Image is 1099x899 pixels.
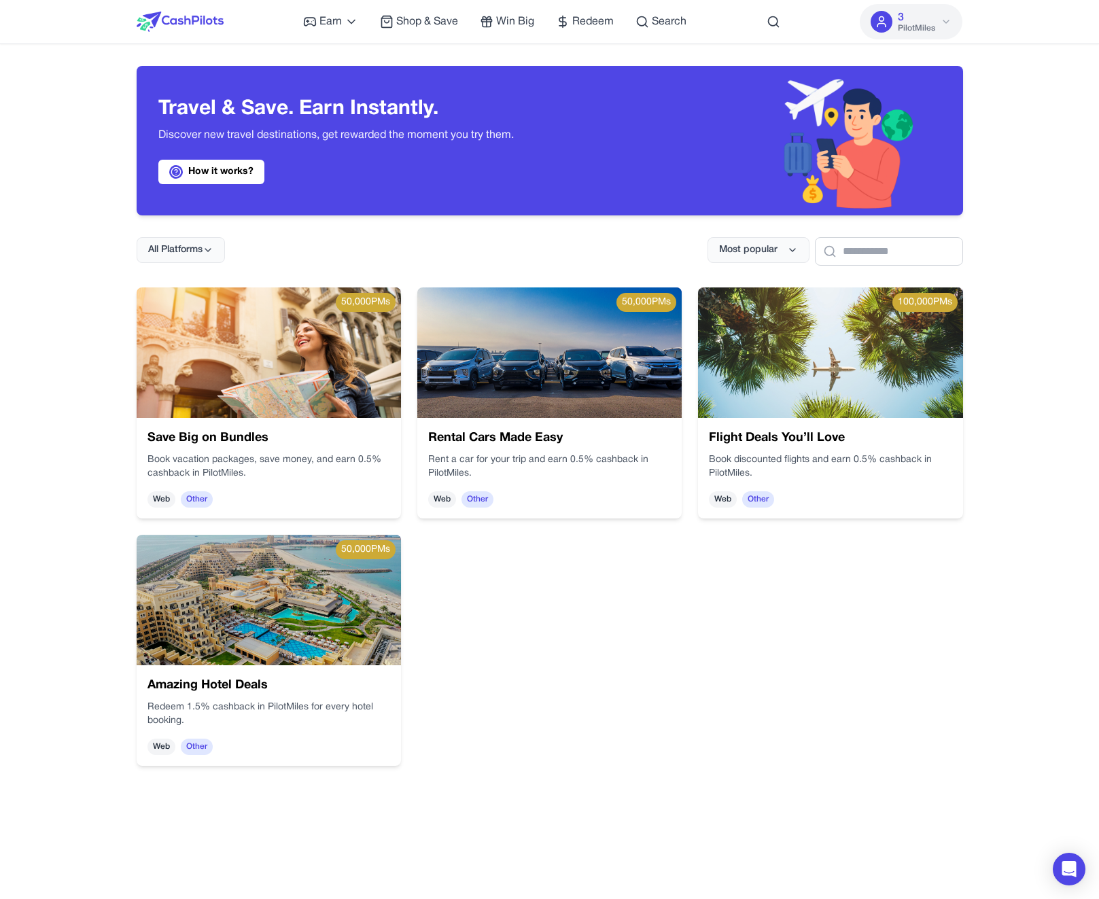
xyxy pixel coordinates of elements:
[709,491,737,508] span: Web
[181,739,213,755] span: Other
[635,14,686,30] a: Search
[147,739,175,755] span: Web
[428,429,671,448] h3: Rental Cars Made Easy
[158,160,264,184] a: How it works?
[708,237,809,263] button: Most popular
[461,491,493,508] span: Other
[396,14,458,30] span: Shop & Save
[556,14,614,30] a: Redeem
[496,14,534,30] span: Win Big
[550,66,963,215] img: Header decoration
[1053,853,1085,885] div: Open Intercom Messenger
[898,23,935,34] span: PilotMiles
[417,287,682,418] img: 46a948e1-1099-4da5-887a-e68427f4d198.png
[698,287,962,418] img: 70540f4e-f303-4cfa-b7aa-abd24360173a.png
[137,237,225,263] button: All Platforms
[480,14,534,30] a: Win Big
[319,14,342,30] span: Earn
[336,540,396,559] div: 50,000 PMs
[158,127,528,143] p: Discover new travel destinations, get rewarded the moment you try them.
[709,429,952,448] h3: Flight Deals You’ll Love
[616,293,676,312] div: 50,000 PMs
[303,14,358,30] a: Earn
[147,491,175,508] span: Web
[148,243,203,257] span: All Platforms
[709,453,952,480] p: Book discounted flights and earn 0.5% cashback in PilotMiles.
[147,676,390,695] h3: Amazing Hotel Deals
[898,10,904,26] span: 3
[137,287,401,418] img: 9cf9a345-9f12-4220-a22e-5522d5a13454.png
[428,491,456,508] span: Web
[719,243,778,257] span: Most popular
[336,293,396,312] div: 50,000 PMs
[572,14,614,30] span: Redeem
[137,535,401,665] img: f4d51b26-054f-4fe1-9e86-c60ce0858037.png
[181,491,213,508] span: Other
[428,453,671,480] p: Rent a car for your trip and earn 0.5% cashback in PilotMiles.
[147,701,390,728] p: Redeem 1.5% cashback in PilotMiles for every hotel booking.
[147,453,390,480] p: Book vacation packages, save money, and earn 0.5% cashback in PilotMiles.
[742,491,774,508] span: Other
[652,14,686,30] span: Search
[137,12,224,32] img: CashPilots Logo
[158,97,528,122] h3: Travel & Save. Earn Instantly.
[147,429,390,448] h3: Save Big on Bundles
[860,4,962,39] button: 3PilotMiles
[380,14,458,30] a: Shop & Save
[892,293,958,312] div: 100,000 PMs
